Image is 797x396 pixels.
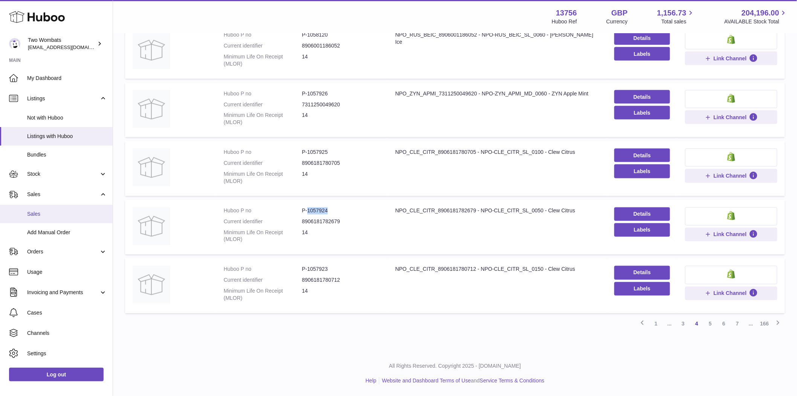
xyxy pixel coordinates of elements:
[302,101,380,108] dd: 7311250049620
[685,111,777,124] button: Link Channel
[27,269,107,276] span: Usage
[302,31,380,38] dd: P-1058120
[552,18,577,25] div: Huboo Ref
[224,42,302,49] dt: Current identifier
[302,207,380,215] dd: P-1057924
[382,378,471,384] a: Website and Dashboard Terms of Use
[366,378,377,384] a: Help
[302,170,380,185] dd: 14
[224,101,302,108] dt: Current identifier
[685,52,777,65] button: Link Channel
[614,47,670,61] button: Labels
[685,169,777,183] button: Link Channel
[302,266,380,273] dd: P-1057923
[611,8,628,18] strong: GBP
[27,330,107,337] span: Channels
[676,317,690,331] a: 3
[27,248,99,255] span: Orders
[224,277,302,284] dt: Current identifier
[302,90,380,97] dd: P-1057926
[724,8,788,25] a: 204,196.00 AVAILABLE Stock Total
[395,31,599,46] div: NPO_RUS_BEIC_8906001186052 - NPO-RUS_BEIC_SL_0060 - [PERSON_NAME] Ice
[27,229,107,236] span: Add Manual Order
[727,94,735,103] img: shopify-small.png
[379,378,544,385] li: and
[27,350,107,357] span: Settings
[133,207,170,245] img: NPO_CLE_CITR_8906181782679 - NPO-CLE_CITR_SL_0050 - Clew Citrus
[302,112,380,126] dd: 14
[649,317,663,331] a: 1
[27,114,107,121] span: Not with Huboo
[661,18,695,25] span: Total sales
[224,160,302,167] dt: Current identifier
[27,289,99,296] span: Invoicing and Payments
[556,8,577,18] strong: 13756
[727,152,735,161] img: shopify-small.png
[714,114,747,121] span: Link Channel
[28,44,111,50] span: [EMAIL_ADDRESS][DOMAIN_NAME]
[27,210,107,218] span: Sales
[614,266,670,279] a: Details
[742,8,779,18] span: 204,196.00
[224,53,302,68] dt: Minimum Life On Receipt (MLOR)
[224,170,302,185] dt: Minimum Life On Receipt (MLOR)
[224,31,302,38] dt: Huboo P no
[758,317,771,331] a: 166
[657,8,695,25] a: 1,156.73 Total sales
[744,317,758,331] span: ...
[614,106,670,120] button: Labels
[606,18,628,25] div: Currency
[714,172,747,179] span: Link Channel
[614,207,670,221] a: Details
[224,207,302,215] dt: Huboo P no
[224,112,302,126] dt: Minimum Life On Receipt (MLOR)
[614,223,670,237] button: Labels
[133,90,170,128] img: NPO_ZYN_APMI_7311250049620 - NPO-ZYN_APMI_MD_0060 - ZYN Apple Mint
[224,288,302,302] dt: Minimum Life On Receipt (MLOR)
[302,53,380,68] dd: 14
[724,18,788,25] span: AVAILABLE Stock Total
[685,228,777,241] button: Link Channel
[224,218,302,226] dt: Current identifier
[27,75,107,82] span: My Dashboard
[27,151,107,158] span: Bundles
[395,90,599,97] div: NPO_ZYN_APMI_7311250049620 - NPO-ZYN_APMI_MD_0060 - ZYN Apple Mint
[27,309,107,316] span: Cases
[224,149,302,156] dt: Huboo P no
[663,317,676,331] span: ...
[727,211,735,220] img: shopify-small.png
[395,149,599,156] div: NPO_CLE_CITR_8906181780705 - NPO-CLE_CITR_SL_0100 - Clew Citrus
[27,133,107,140] span: Listings with Huboo
[614,164,670,178] button: Labels
[119,363,791,370] p: All Rights Reserved. Copyright 2025 - [DOMAIN_NAME]
[302,160,380,167] dd: 8906181780705
[395,266,599,273] div: NPO_CLE_CITR_8906181780712 - NPO-CLE_CITR_SL_0150 - Clew Citrus
[685,287,777,300] button: Link Channel
[731,317,744,331] a: 7
[614,90,670,104] a: Details
[302,277,380,284] dd: 8906181780712
[302,229,380,244] dd: 14
[27,170,99,178] span: Stock
[302,42,380,49] dd: 8906001186052
[714,231,747,238] span: Link Channel
[224,90,302,97] dt: Huboo P no
[714,290,747,297] span: Link Channel
[704,317,717,331] a: 5
[27,95,99,102] span: Listings
[133,31,170,69] img: NPO_RUS_BEIC_8906001186052 - NPO-RUS_BEIC_SL_0060 - Rush Berry Ice
[727,270,735,279] img: shopify-small.png
[717,317,731,331] a: 6
[133,149,170,186] img: NPO_CLE_CITR_8906181780705 - NPO-CLE_CITR_SL_0100 - Clew Citrus
[302,218,380,226] dd: 8906181782679
[27,191,99,198] span: Sales
[224,229,302,244] dt: Minimum Life On Receipt (MLOR)
[614,31,670,45] a: Details
[302,149,380,156] dd: P-1057925
[714,55,747,62] span: Link Channel
[395,207,599,215] div: NPO_CLE_CITR_8906181782679 - NPO-CLE_CITR_SL_0050 - Clew Citrus
[224,266,302,273] dt: Huboo P no
[302,288,380,302] dd: 14
[727,35,735,44] img: shopify-small.png
[9,38,20,49] img: internalAdmin-13756@internal.huboo.com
